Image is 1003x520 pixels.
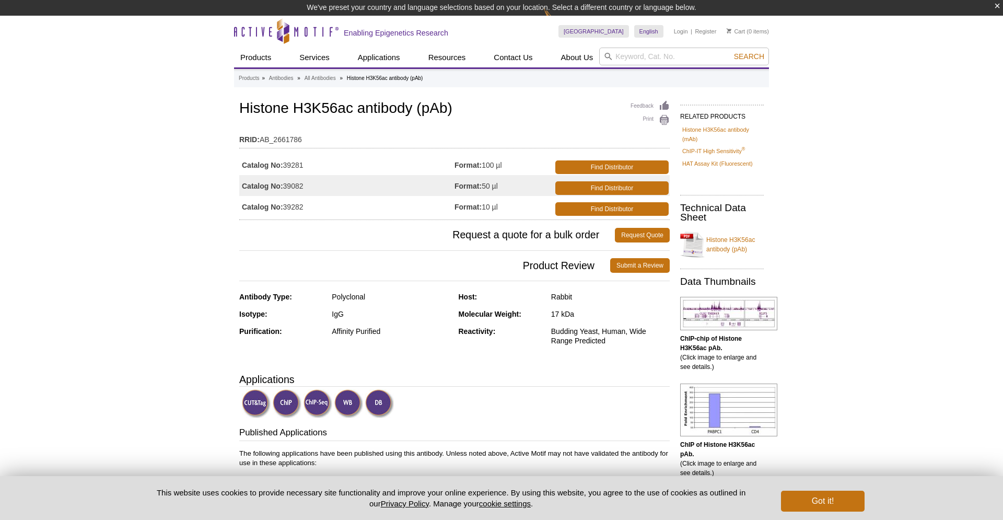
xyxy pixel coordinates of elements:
a: HAT Assay Kit (Fluorescent) [682,159,753,168]
img: ChIP Validated [273,389,301,418]
h1: Histone H3K56ac antibody (pAb) [239,100,670,118]
a: Histone H3K56ac antibody (mAb) [682,125,762,144]
span: Search [734,52,764,61]
a: Products [234,48,277,67]
strong: Molecular Weight: [459,310,521,318]
img: Histone H3K56ac antibody (pAb) tested by ChIP. [680,384,777,436]
span: Product Review [239,258,610,273]
div: Polyclonal [332,292,450,302]
h3: Applications [239,372,670,387]
li: | [691,25,692,38]
a: Register [695,28,716,35]
a: Login [674,28,688,35]
img: Your Cart [727,28,731,33]
strong: Format: [454,160,482,170]
td: 10 µl [454,196,553,217]
a: Cart [727,28,745,35]
td: AB_2661786 [239,129,670,145]
li: » [297,75,300,81]
input: Keyword, Cat. No. [599,48,769,65]
a: Contact Us [487,48,539,67]
div: IgG [332,309,450,319]
button: Got it! [781,491,865,512]
a: Submit a Review [610,258,670,273]
a: Request Quote [615,228,670,242]
strong: Isotype: [239,310,267,318]
div: Budding Yeast, Human, Wide Range Predicted [551,327,670,345]
td: 39282 [239,196,454,217]
div: 17 kDa [551,309,670,319]
strong: Catalog No: [242,181,283,191]
div: Affinity Purified [332,327,450,336]
li: (0 items) [727,25,769,38]
sup: ® [742,147,745,152]
a: Feedback [631,100,670,112]
td: 39082 [239,175,454,196]
h2: Enabling Epigenetics Research [344,28,448,38]
a: Services [293,48,336,67]
strong: Reactivity: [459,327,496,336]
a: Privacy Policy [381,499,429,508]
a: Find Distributor [555,202,669,216]
strong: Format: [454,181,482,191]
b: ChIP-chip of Histone H3K56ac pAb. [680,335,742,352]
img: CUT&Tag Validated [242,389,271,418]
img: Change Here [544,8,572,32]
b: ChIP of Histone H3K56ac pAb. [680,441,755,458]
div: Rabbit [551,292,670,302]
p: (Click image to enlarge and see details.) [680,440,764,478]
li: » [262,75,265,81]
img: Dot Blot Validated [365,389,394,418]
a: All Antibodies [305,74,336,83]
h2: RELATED PRODUCTS [680,105,764,123]
span: Request a quote for a bulk order [239,228,615,242]
h2: Technical Data Sheet [680,203,764,222]
img: Western Blot Validated [334,389,363,418]
a: Find Distributor [555,181,669,195]
button: Search [731,52,767,61]
li: » [340,75,343,81]
a: About Us [555,48,600,67]
strong: Format: [454,202,482,212]
a: Histone H3K56ac antibody (pAb) [680,229,764,260]
strong: Antibody Type: [239,293,292,301]
strong: Catalog No: [242,160,283,170]
p: (Click image to enlarge and see details.) [680,334,764,372]
strong: RRID: [239,135,260,144]
a: Resources [422,48,472,67]
h2: Data Thumbnails [680,277,764,286]
strong: Host: [459,293,477,301]
img: ChIP-Seq Validated [304,389,332,418]
strong: Purification: [239,327,282,336]
td: 39281 [239,154,454,175]
strong: Catalog No: [242,202,283,212]
li: Histone H3K56ac antibody (pAb) [347,75,423,81]
td: 50 µl [454,175,553,196]
td: 100 µl [454,154,553,175]
a: Find Distributor [555,160,669,174]
p: This website uses cookies to provide necessary site functionality and improve your online experie... [138,487,764,509]
h3: Published Applications [239,426,670,441]
a: Print [631,114,670,126]
a: English [634,25,663,38]
a: Applications [352,48,406,67]
a: Products [239,74,259,83]
a: [GEOGRAPHIC_DATA] [558,25,629,38]
a: Antibodies [269,74,294,83]
img: Histone H3K56ac antibody (pAb) tested by ChIP-chip. [680,297,777,330]
button: cookie settings [479,499,531,508]
a: ChIP-IT High Sensitivity® [682,146,745,156]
